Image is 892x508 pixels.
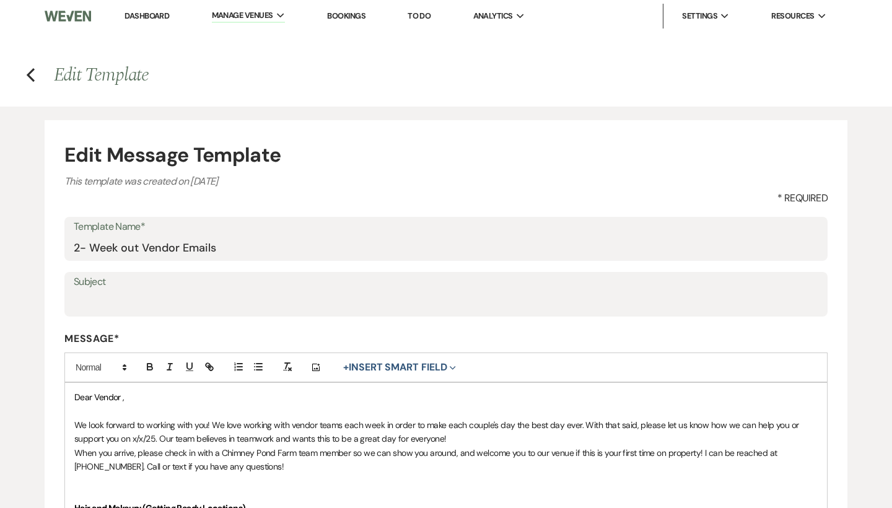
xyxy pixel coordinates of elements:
span: Settings [682,10,717,22]
a: Bookings [327,11,365,21]
span: We look forward to working with you! We love working with vendor teams each week in order to make... [74,419,801,444]
p: This template was created on [DATE] [64,173,828,190]
span: * Required [777,191,828,206]
span: When you arrive, please check in with a Chimney Pond Farm team member so we can show you around, ... [74,447,779,472]
img: Weven Logo [45,3,91,29]
span: Dear Vendor , [74,392,125,403]
span: Analytics [473,10,513,22]
span: Resources [771,10,814,22]
label: Subject [74,273,818,291]
span: Edit Template [54,61,149,89]
a: Dashboard [125,11,169,21]
a: To Do [408,11,431,21]
span: Manage Venues [212,9,273,22]
button: Insert Smart Field [339,360,460,375]
span: + [343,362,349,372]
h4: Edit Message Template [64,140,828,170]
label: Message* [64,332,828,345]
label: Template Name* [74,218,818,236]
